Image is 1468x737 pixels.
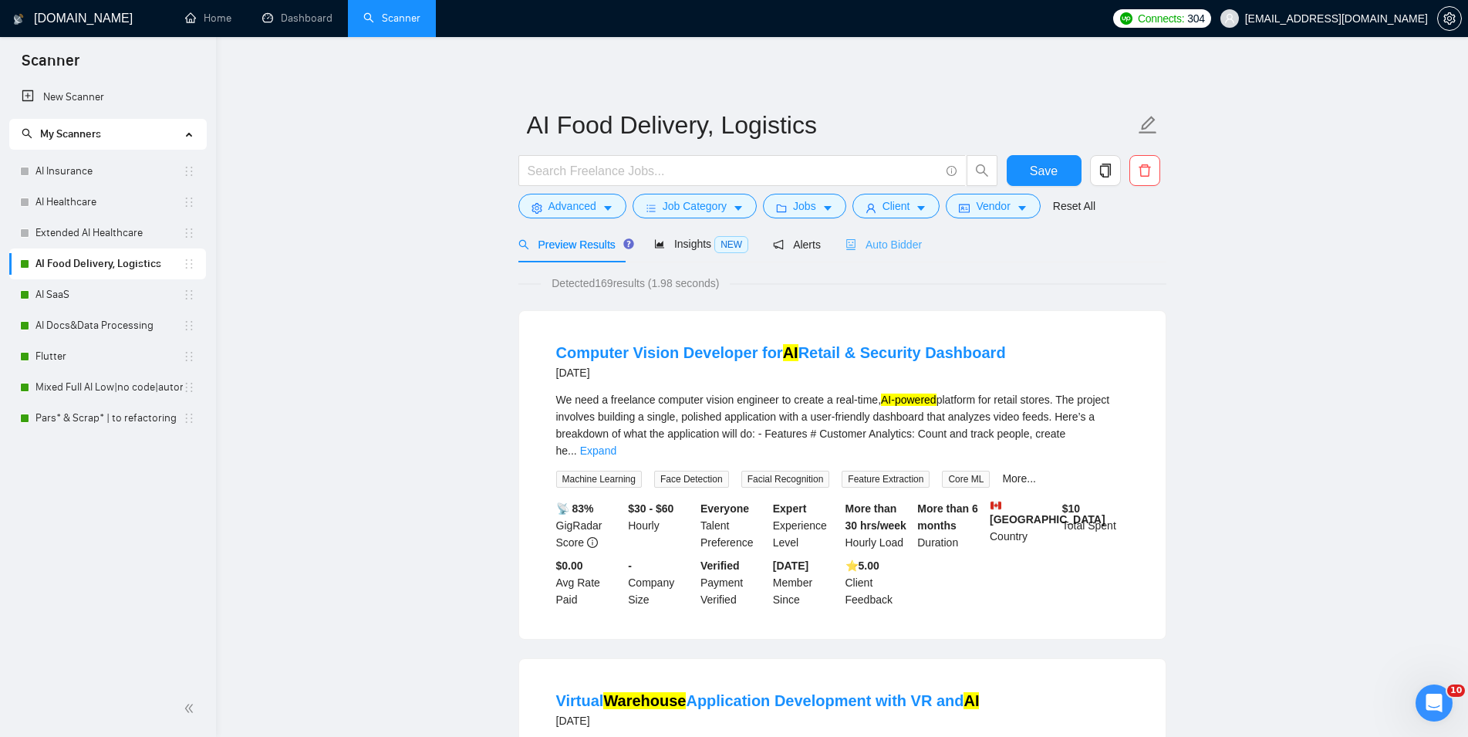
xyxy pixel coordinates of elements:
button: folderJobscaret-down [763,194,846,218]
div: Total Spent [1059,500,1132,551]
b: - [628,560,632,572]
li: AI Docs&Data Processing [9,310,206,341]
div: Avg Rate Paid [553,557,626,608]
a: Pars* & Scrap* | to refactoring [35,403,183,434]
li: Extended AI Healthcare [9,218,206,248]
div: Company Size [625,557,697,608]
li: AI Healthcare [9,187,206,218]
a: AI Food Delivery, Logistics [35,248,183,279]
a: Extended AI Healthcare [35,218,183,248]
span: holder [183,258,195,270]
span: Facial Recognition [741,471,830,488]
a: AI SaaS [35,279,183,310]
span: Client [882,198,910,215]
span: Vendor [976,198,1010,215]
button: copy [1090,155,1121,186]
span: info-circle [947,166,957,176]
mark: Warehouse [603,692,686,709]
a: VirtualWarehouseApplication Development with VR andAI [556,692,980,709]
span: search [518,239,529,250]
div: Country [987,500,1059,551]
b: Expert [773,502,807,515]
div: Member Since [770,557,842,608]
span: Connects: [1138,10,1184,27]
a: AI Docs&Data Processing [35,310,183,341]
img: upwork-logo.png [1120,12,1132,25]
b: ⭐️ 5.00 [845,560,879,572]
b: More than 6 months [917,502,978,532]
span: notification [773,239,784,250]
span: setting [1438,12,1461,25]
span: holder [183,381,195,394]
span: caret-down [733,202,744,214]
a: dashboardDashboard [262,12,332,25]
span: My Scanners [40,127,101,140]
span: caret-down [916,202,926,214]
div: [DATE] [556,712,980,730]
b: $0.00 [556,560,583,572]
button: delete [1129,155,1160,186]
span: search [22,128,32,139]
div: Client Feedback [842,557,915,608]
div: Experience Level [770,500,842,551]
li: Pars* & Scrap* | to refactoring [9,403,206,434]
b: $ 10 [1062,502,1080,515]
span: user [866,202,876,214]
span: double-left [184,701,199,716]
span: user [1224,13,1235,24]
span: Alerts [773,238,821,251]
span: area-chart [654,238,665,249]
span: holder [183,196,195,208]
span: edit [1138,115,1158,135]
span: holder [183,319,195,332]
span: Job Category [663,198,727,215]
a: Expand [580,445,616,457]
span: Detected 169 results (1.98 seconds) [541,275,730,292]
b: [GEOGRAPHIC_DATA] [990,500,1105,526]
span: My Scanners [22,127,101,140]
b: Everyone [700,502,749,515]
li: AI Insurance [9,156,206,187]
span: folder [776,202,787,214]
span: caret-down [602,202,613,214]
div: Payment Verified [697,557,770,608]
a: Reset All [1053,198,1095,215]
span: caret-down [822,202,833,214]
a: AI Insurance [35,156,183,187]
span: NEW [714,236,748,253]
span: robot [845,239,856,250]
span: Insights [654,238,748,250]
a: Mixed Full AI Low|no code|automations [35,372,183,403]
span: ... [568,445,577,457]
span: delete [1130,164,1159,177]
span: copy [1091,164,1120,177]
button: userClientcaret-down [852,194,940,218]
a: New Scanner [22,82,194,113]
span: holder [183,289,195,301]
span: info-circle [587,537,598,548]
mark: AI-powered [881,394,936,406]
b: 📡 83% [556,502,594,515]
a: More... [1002,472,1036,485]
span: holder [183,227,195,239]
b: $30 - $60 [628,502,673,515]
input: Scanner name... [527,106,1135,144]
input: Search Freelance Jobs... [528,161,940,181]
li: Mixed Full AI Low|no code|automations [9,372,206,403]
span: Core ML [942,471,990,488]
div: [DATE] [556,363,1006,382]
span: 304 [1187,10,1204,27]
a: homeHome [185,12,231,25]
span: setting [532,202,542,214]
span: Auto Bidder [845,238,922,251]
div: Hourly Load [842,500,915,551]
button: barsJob Categorycaret-down [633,194,757,218]
span: Save [1030,161,1058,181]
img: 🇨🇦 [990,500,1001,511]
span: Machine Learning [556,471,642,488]
span: Advanced [548,198,596,215]
a: setting [1437,12,1462,25]
button: Save [1007,155,1082,186]
span: Scanner [9,49,92,82]
span: holder [183,165,195,177]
